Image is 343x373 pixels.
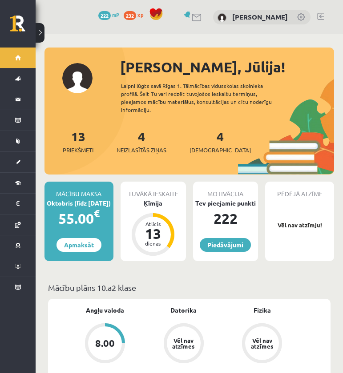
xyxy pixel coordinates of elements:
span: Priekšmeti [63,146,93,155]
div: [PERSON_NAME], Jūlija! [120,56,334,78]
span: 222 [98,11,111,20]
a: Piedāvājumi [200,238,251,252]
div: Laipni lūgts savā Rīgas 1. Tālmācības vidusskolas skolnieka profilā. Šeit Tu vari redzēt tuvojošo... [121,82,287,114]
a: Ķīmija Atlicis 13 dienas [121,198,186,257]
div: Pēdējā atzīme [265,182,334,198]
div: Tuvākā ieskaite [121,182,186,198]
a: 4[DEMOGRAPHIC_DATA] [190,128,251,155]
a: 13Priekšmeti [63,128,93,155]
span: € [94,207,100,220]
div: Motivācija [193,182,258,198]
div: Oktobris (līdz [DATE]) [44,198,113,208]
span: Neizlasītās ziņas [117,146,166,155]
div: Vēl nav atzīmes [250,337,274,349]
img: Jūlija Volkova [218,13,226,22]
p: Mācību plāns 10.a2 klase [48,282,331,294]
a: 232 xp [124,11,148,18]
div: 8.00 [95,338,115,348]
a: Apmaksāt [56,238,101,252]
div: Ķīmija [121,198,186,208]
a: Rīgas 1. Tālmācības vidusskola [10,16,36,38]
span: [DEMOGRAPHIC_DATA] [190,146,251,155]
a: Fizika [254,306,271,315]
div: Atlicis [140,221,166,226]
a: [PERSON_NAME] [232,12,288,21]
span: xp [137,11,143,18]
div: Tev pieejamie punkti [193,198,258,208]
a: 4Neizlasītās ziņas [117,128,166,155]
span: mP [112,11,119,18]
a: 222 mP [98,11,119,18]
p: Vēl nav atzīmju! [270,221,330,230]
span: 232 [124,11,136,20]
a: Datorika [170,306,197,315]
div: 55.00 [44,208,113,229]
a: 8.00 [66,323,145,365]
div: Mācību maksa [44,182,113,198]
div: 13 [140,226,166,241]
a: Vēl nav atzīmes [223,323,302,365]
div: Vēl nav atzīmes [171,337,196,349]
a: Angļu valoda [86,306,124,315]
div: 222 [193,208,258,229]
a: Vēl nav atzīmes [145,323,223,365]
div: dienas [140,241,166,246]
